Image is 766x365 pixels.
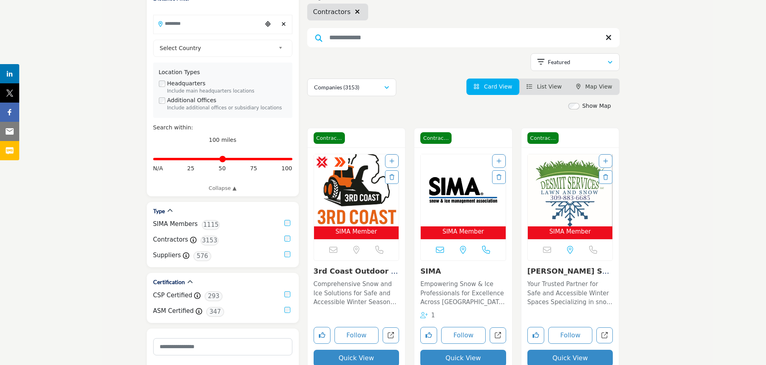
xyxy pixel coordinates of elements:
[383,327,399,344] a: Open 3rd-coast-outdoor-services in new tab
[284,291,290,297] input: CSP Certified checkbox
[334,156,346,168] img: ASM Certified Badge Icon
[262,16,274,33] div: Choose your current location
[205,291,223,301] span: 293
[527,132,559,144] span: Contractor
[316,156,328,168] img: CSP Certified Badge Icon
[314,280,399,307] p: Comprehensive Snow and Ice Solutions for Safe and Accessible Winter Seasons This company speciali...
[531,53,620,71] button: Featured
[420,327,437,344] button: Like listing
[314,83,359,91] p: Companies (3153)
[420,132,452,144] span: Contractor
[527,83,562,90] a: View List
[153,235,188,244] label: Contractors
[314,154,399,226] img: 3rd Coast Outdoor Services
[549,227,591,236] span: SIMA Member
[474,83,512,90] a: View Card
[537,83,562,90] span: List View
[527,327,544,344] button: Like listing
[596,327,613,344] a: Open desmit-services-llc in new tab
[582,102,611,110] label: Show Map
[307,28,620,47] input: Search Keyword
[284,307,290,313] input: ASM Certified checkbox
[167,79,206,88] label: Headquarters
[527,267,613,276] h3: DeSmit Services LLC
[153,338,292,355] input: Search Category
[314,267,398,284] a: 3rd Coast Outdoor Se...
[314,278,399,307] a: Comprehensive Snow and Ice Solutions for Safe and Accessible Winter Seasons This company speciali...
[206,307,224,317] span: 347
[528,154,613,240] a: Open Listing in new tab
[527,278,613,307] a: Your Trusted Partner for Safe and Accessible Winter Spaces Specializing in snow and ice managemen...
[284,251,290,257] input: Suppliers checkbox
[334,327,379,344] button: Follow
[187,164,195,173] span: 25
[314,267,399,276] h3: 3rd Coast Outdoor Services
[336,227,377,236] span: SIMA Member
[160,43,275,53] span: Select Country
[153,291,193,300] label: CSP Certified
[153,123,292,132] div: Search within:
[282,164,292,173] span: 100
[490,327,506,344] a: Open snow-ice-management-association in new tab
[528,154,613,226] img: DeSmit Services LLC
[153,307,194,316] label: ASM Certified
[154,16,262,31] input: Search Location
[519,79,569,95] li: List View
[420,278,506,307] a: Empowering Snow & Ice Professionals for Excellence Across [GEOGRAPHIC_DATA] This organization is ...
[420,311,435,320] div: Followers
[314,154,399,240] a: Open Listing in new tab
[496,158,501,164] a: Add To List
[167,105,287,112] div: Include additional offices or subsidiary locations
[159,68,287,77] div: Location Types
[278,16,290,33] div: Clear search location
[420,267,441,275] a: SIMA
[585,83,612,90] span: Map View
[219,164,226,173] span: 50
[153,207,165,215] h2: Type
[153,251,181,260] label: Suppliers
[314,327,330,344] button: Like listing
[284,236,290,242] input: Contractors checkbox
[569,79,620,95] li: Map View
[548,327,593,344] button: Follow
[441,327,486,344] button: Follow
[420,280,506,307] p: Empowering Snow & Ice Professionals for Excellence Across [GEOGRAPHIC_DATA] This organization is ...
[202,220,220,230] span: 1115
[603,158,608,164] a: Add To List
[442,227,484,236] span: SIMA Member
[153,220,198,229] label: SIMA Members
[250,164,257,173] span: 75
[153,164,163,173] span: N/A
[153,278,185,286] h2: Certification
[548,58,570,66] p: Featured
[307,79,396,96] button: Companies (3153)
[167,88,287,95] div: Include main headquarters locations
[527,280,613,307] p: Your Trusted Partner for Safe and Accessible Winter Spaces Specializing in snow and ice managemen...
[209,137,237,143] span: 100 miles
[576,83,612,90] a: Map View
[484,83,512,90] span: Card View
[421,154,506,226] img: SIMA
[466,79,519,95] li: Card View
[389,158,394,164] a: Add To List
[201,236,219,246] span: 3153
[153,184,292,192] a: Collapse ▲
[420,267,506,276] h3: SIMA
[421,154,506,240] a: Open Listing in new tab
[527,267,611,284] a: [PERSON_NAME] Services LLC
[314,132,345,144] span: Contractor
[167,96,217,105] label: Additional Offices
[313,7,351,17] span: Contractors
[193,251,211,261] span: 576
[431,312,435,319] span: 1
[284,220,290,226] input: SIMA Members checkbox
